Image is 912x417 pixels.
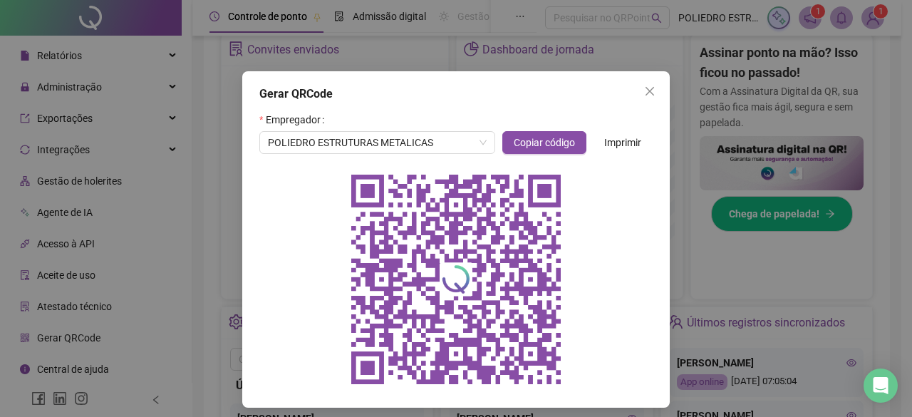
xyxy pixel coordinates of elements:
span: Copiar código [514,135,575,150]
div: Gerar QRCode [259,86,653,103]
img: qrcode do empregador [342,165,570,393]
span: close [644,86,655,97]
button: Imprimir [593,131,653,154]
button: Close [638,80,661,103]
button: Copiar código [502,131,586,154]
span: Imprimir [604,135,641,150]
div: Open Intercom Messenger [864,369,898,403]
label: Empregador [259,108,330,131]
span: POLIEDRO ESTRUTURAS METALICAS [268,132,487,153]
